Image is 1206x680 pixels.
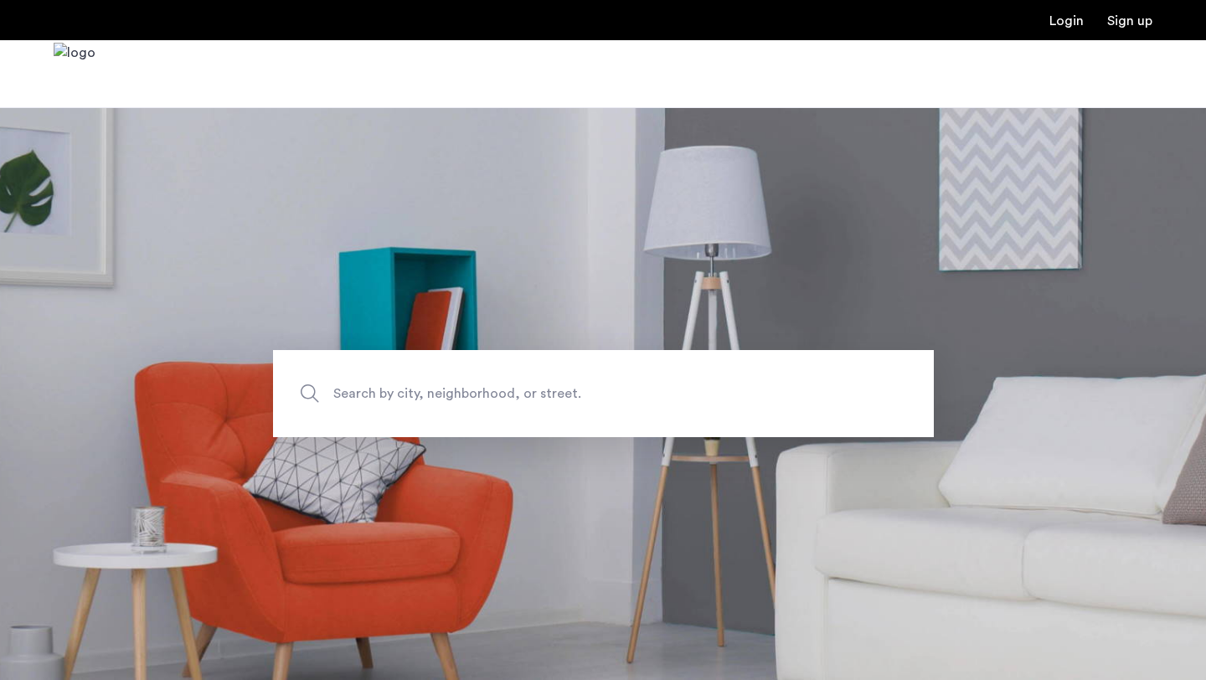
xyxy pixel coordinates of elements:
a: Login [1049,14,1084,28]
a: Cazamio Logo [54,43,95,106]
span: Search by city, neighborhood, or street. [333,383,796,405]
input: Apartment Search [273,350,934,437]
a: Registration [1107,14,1152,28]
img: logo [54,43,95,106]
